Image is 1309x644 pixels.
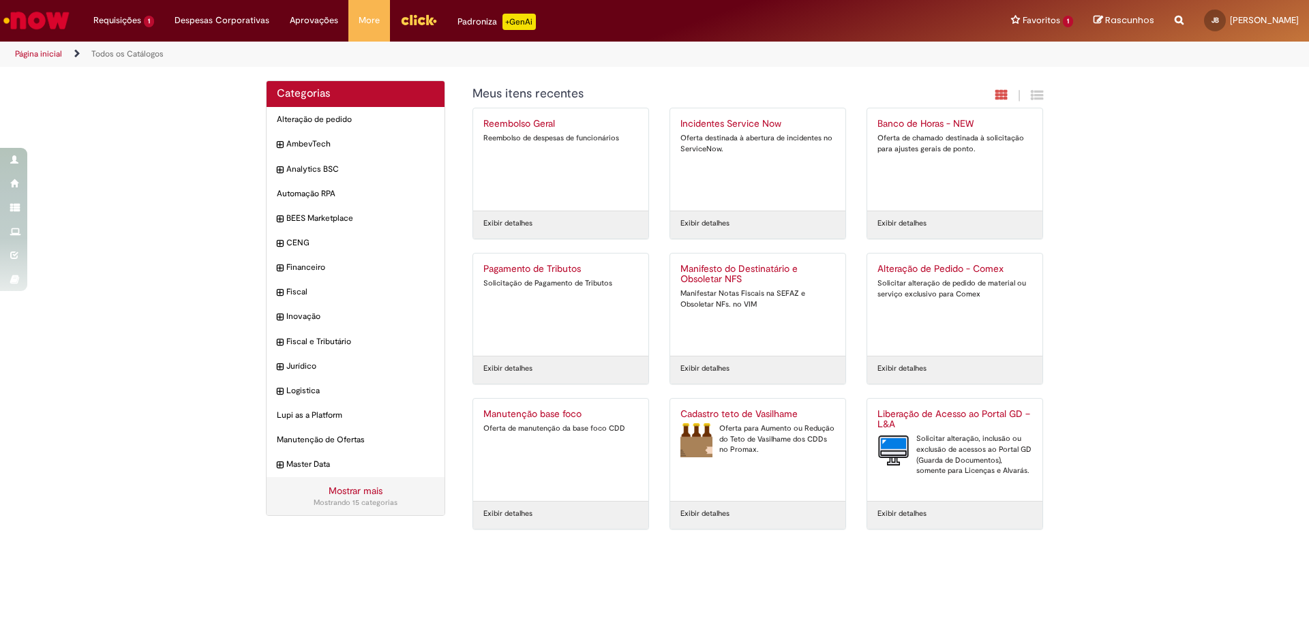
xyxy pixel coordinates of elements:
[286,385,434,397] span: Logistica
[267,255,445,280] div: expandir categoria Financeiro Financeiro
[267,378,445,403] div: expandir categoria Logistica Logistica
[15,48,62,59] a: Página inicial
[359,14,380,27] span: More
[670,254,845,356] a: Manifesto do Destinatário e Obsoletar NFS Manifestar Notas Fiscais na SEFAZ e Obsoletar NFs. no VIM
[277,237,283,251] i: expandir categoria CENG
[680,133,835,154] div: Oferta destinada à abertura de incidentes no ServiceNow.
[877,433,909,467] img: Liberação de Acesso ao Portal GD – L&A
[277,262,283,275] i: expandir categoria Financeiro
[277,138,283,152] i: expandir categoria AmbevTech
[91,48,164,59] a: Todos os Catálogos
[277,311,283,324] i: expandir categoria Inovação
[286,361,434,372] span: Jurídico
[670,399,845,501] a: Cadastro teto de Vasilhame Cadastro teto de Vasilhame Oferta para Aumento ou Redução do Teto de V...
[670,108,845,211] a: Incidentes Service Now Oferta destinada à abertura de incidentes no ServiceNow.
[680,508,729,519] a: Exibir detalhes
[877,133,1032,154] div: Oferta de chamado destinada à solicitação para ajustes gerais de ponto.
[995,89,1008,102] i: Exibição em cartão
[877,363,927,374] a: Exibir detalhes
[277,434,434,446] span: Manutenção de Ofertas
[1,7,72,34] img: ServiceNow
[1018,88,1021,104] span: |
[267,403,445,428] div: Lupi as a Platform
[1094,14,1154,27] a: Rascunhos
[877,508,927,519] a: Exibir detalhes
[277,497,434,508] div: Mostrando 15 categorias
[277,213,283,226] i: expandir categoria BEES Marketplace
[867,399,1042,501] a: Liberação de Acesso ao Portal GD – L&A Liberação de Acesso ao Portal GD – L&A Solicitar alteração...
[473,254,648,356] a: Pagamento de Tributos Solicitação de Pagamento de Tributos
[457,14,536,30] div: Padroniza
[680,423,712,457] img: Cadastro teto de Vasilhame
[1212,16,1219,25] span: JB
[267,181,445,206] div: Automação RPA
[473,108,648,211] a: Reembolso Geral Reembolso de despesas de funcionários
[286,138,434,150] span: AmbevTech
[267,427,445,453] div: Manutenção de Ofertas
[277,188,434,200] span: Automação RPA
[867,254,1042,356] a: Alteração de Pedido - Comex Solicitar alteração de pedido de material ou serviço exclusivo para C...
[1023,14,1060,27] span: Favoritos
[680,288,835,309] div: Manifestar Notas Fiscais na SEFAZ e Obsoletar NFs. no VIM
[267,132,445,157] div: expandir categoria AmbevTech AmbevTech
[1230,14,1299,26] span: [PERSON_NAME]
[680,363,729,374] a: Exibir detalhes
[267,107,445,132] div: Alteração de pedido
[877,264,1032,275] h2: Alteração de Pedido - Comex
[483,119,638,129] h2: Reembolso Geral
[680,409,835,420] h2: Cadastro teto de Vasilhame
[483,278,638,289] div: Solicitação de Pagamento de Tributos
[93,14,141,27] span: Requisições
[277,336,283,350] i: expandir categoria Fiscal e Tributário
[329,485,382,497] a: Mostrar mais
[267,279,445,305] div: expandir categoria Fiscal Fiscal
[472,87,896,101] h1: {"description":"","title":"Meus itens recentes"} Categoria
[286,336,434,348] span: Fiscal e Tributário
[867,108,1042,211] a: Banco de Horas - NEW Oferta de chamado destinada à solicitação para ajustes gerais de ponto.
[483,264,638,275] h2: Pagamento de Tributos
[877,278,1032,299] div: Solicitar alteração de pedido de material ou serviço exclusivo para Comex
[680,264,835,286] h2: Manifesto do Destinatário e Obsoletar NFS
[286,459,434,470] span: Master Data
[267,304,445,329] div: expandir categoria Inovação Inovação
[680,119,835,129] h2: Incidentes Service Now
[877,218,927,229] a: Exibir detalhes
[277,286,283,300] i: expandir categoria Fiscal
[267,157,445,182] div: expandir categoria Analytics BSC Analytics BSC
[877,119,1032,129] h2: Banco de Horas - NEW
[286,164,434,175] span: Analytics BSC
[277,88,434,100] h2: Categorias
[483,409,638,420] h2: Manutenção base foco
[267,230,445,256] div: expandir categoria CENG CENG
[144,16,154,27] span: 1
[277,385,283,399] i: expandir categoria Logistica
[1105,14,1154,27] span: Rascunhos
[286,286,434,298] span: Fiscal
[286,311,434,322] span: Inovação
[473,399,648,501] a: Manutenção base foco Oferta de manutenção da base foco CDD
[267,107,445,477] ul: Categorias
[277,410,434,421] span: Lupi as a Platform
[400,10,437,30] img: click_logo_yellow_360x200.png
[483,133,638,144] div: Reembolso de despesas de funcionários
[680,423,835,455] div: Oferta para Aumento ou Redução do Teto de Vasilhame dos CDDs no Promax.
[267,452,445,477] div: expandir categoria Master Data Master Data
[1031,89,1043,102] i: Exibição de grade
[277,459,283,472] i: expandir categoria Master Data
[277,114,434,125] span: Alteração de pedido
[483,423,638,434] div: Oferta de manutenção da base foco CDD
[277,361,283,374] i: expandir categoria Jurídico
[483,508,532,519] a: Exibir detalhes
[290,14,338,27] span: Aprovações
[502,14,536,30] p: +GenAi
[267,329,445,354] div: expandir categoria Fiscal e Tributário Fiscal e Tributário
[267,206,445,231] div: expandir categoria BEES Marketplace BEES Marketplace
[877,433,1032,476] div: Solicitar alteração, inclusão ou exclusão de acessos ao Portal GD (Guarda de Documentos), somente...
[175,14,269,27] span: Despesas Corporativas
[483,363,532,374] a: Exibir detalhes
[10,42,862,67] ul: Trilhas de página
[680,218,729,229] a: Exibir detalhes
[877,409,1032,431] h2: Liberação de Acesso ao Portal GD – L&A
[286,237,434,249] span: CENG
[286,262,434,273] span: Financeiro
